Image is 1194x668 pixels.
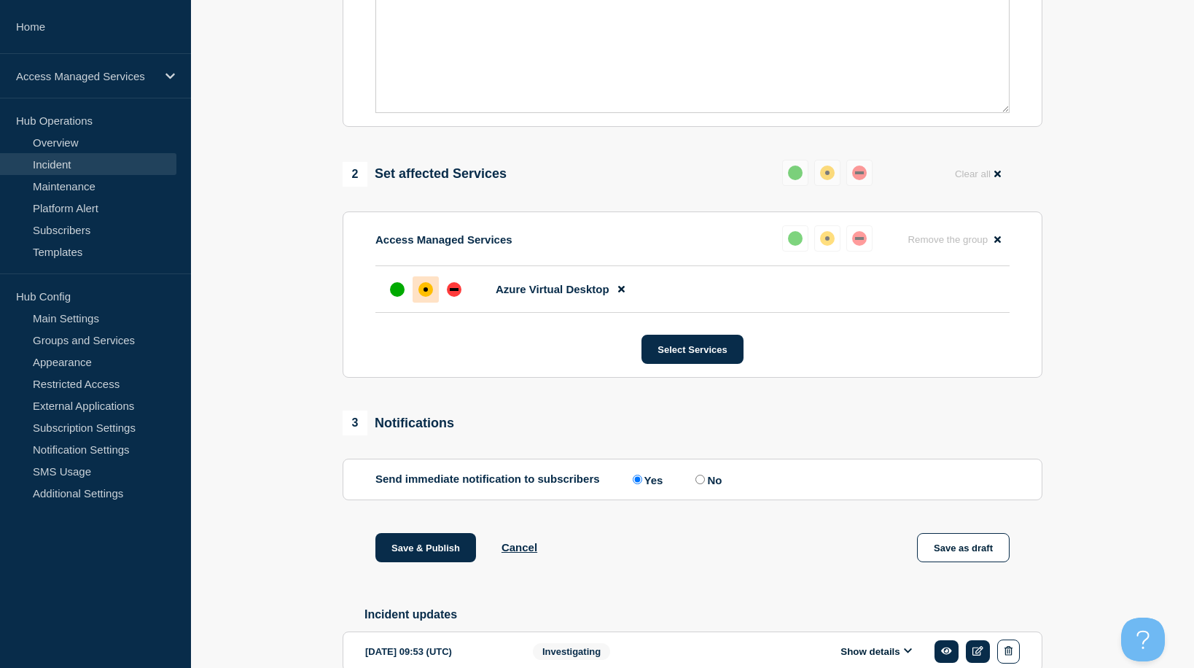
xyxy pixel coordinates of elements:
[375,533,476,562] button: Save & Publish
[418,282,433,297] div: affected
[846,160,873,186] button: down
[1121,618,1165,661] iframe: Help Scout Beacon - Open
[820,231,835,246] div: affected
[375,233,512,246] p: Access Managed Services
[908,234,988,245] span: Remove the group
[633,475,642,484] input: Yes
[788,166,803,180] div: up
[343,162,507,187] div: Set affected Services
[836,645,916,658] button: Show details
[695,475,705,484] input: No
[375,473,1010,486] div: Send immediate notification to subscribers
[343,411,367,435] span: 3
[447,282,461,297] div: down
[852,166,867,180] div: down
[365,640,511,664] div: [DATE] 09:53 (UTC)
[629,473,663,486] label: Yes
[375,473,600,486] p: Send immediate notification to subscribers
[852,231,867,246] div: down
[502,541,537,554] button: Cancel
[16,70,156,82] p: Access Managed Services
[343,411,454,435] div: Notifications
[364,608,1042,621] h2: Incident updates
[533,643,610,660] span: Investigating
[641,335,743,364] button: Select Services
[496,283,609,295] span: Azure Virtual Desktop
[788,231,803,246] div: up
[814,225,840,252] button: affected
[846,225,873,252] button: down
[917,533,1010,562] button: Save as draft
[899,225,1010,254] button: Remove the group
[692,473,722,486] label: No
[343,162,367,187] span: 2
[814,160,840,186] button: affected
[390,282,405,297] div: up
[946,160,1010,188] button: Clear all
[820,166,835,180] div: affected
[782,225,808,252] button: up
[782,160,808,186] button: up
